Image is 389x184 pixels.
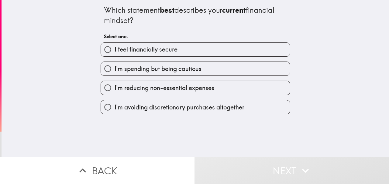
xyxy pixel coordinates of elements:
[101,43,290,56] button: I feel financially secure
[222,5,246,15] b: current
[115,84,214,92] span: I'm reducing non-essential expenses
[160,5,174,15] b: best
[115,103,244,112] span: I'm avoiding discretionary purchases altogether
[101,81,290,95] button: I'm reducing non-essential expenses
[101,62,290,75] button: I'm spending but being cautious
[104,5,287,25] div: Which statement describes your financial mindset?
[101,100,290,114] button: I'm avoiding discretionary purchases altogether
[115,65,201,73] span: I'm spending but being cautious
[104,33,287,40] h6: Select one.
[194,157,389,184] button: Next
[115,45,177,54] span: I feel financially secure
